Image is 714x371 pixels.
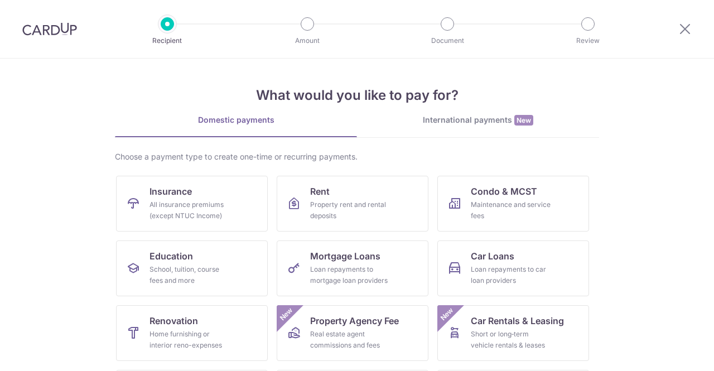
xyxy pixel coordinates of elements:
a: EducationSchool, tuition, course fees and more [116,240,268,296]
div: Short or long‑term vehicle rentals & leases [471,329,551,351]
a: Property Agency FeeReal estate agent commissions and feesNew [277,305,428,361]
div: Real estate agent commissions and fees [310,329,390,351]
a: RenovationHome furnishing or interior reno-expenses [116,305,268,361]
span: New [514,115,533,126]
span: Condo & MCST [471,185,537,198]
a: Car Rentals & LeasingShort or long‑term vehicle rentals & leasesNew [437,305,589,361]
div: Property rent and rental deposits [310,199,390,221]
span: Education [149,249,193,263]
a: Mortgage LoansLoan repayments to mortgage loan providers [277,240,428,296]
span: Renovation [149,314,198,327]
span: Mortgage Loans [310,249,380,263]
p: Recipient [126,35,209,46]
a: RentProperty rent and rental deposits [277,176,428,232]
h4: What would you like to pay for? [115,85,599,105]
span: Car Rentals & Leasing [471,314,564,327]
div: Home furnishing or interior reno-expenses [149,329,230,351]
div: International payments [357,114,599,126]
span: New [438,305,456,324]
span: Insurance [149,185,192,198]
div: Maintenance and service fees [471,199,551,221]
div: Loan repayments to car loan providers [471,264,551,286]
span: New [277,305,296,324]
div: Domestic payments [115,114,357,126]
a: Car LoansLoan repayments to car loan providers [437,240,589,296]
img: CardUp [22,22,77,36]
p: Amount [266,35,349,46]
div: Loan repayments to mortgage loan providers [310,264,390,286]
p: Document [406,35,489,46]
a: InsuranceAll insurance premiums (except NTUC Income) [116,176,268,232]
div: All insurance premiums (except NTUC Income) [149,199,230,221]
div: Choose a payment type to create one-time or recurring payments. [115,151,599,162]
span: Rent [310,185,330,198]
p: Review [547,35,629,46]
span: Property Agency Fee [310,314,399,327]
span: Car Loans [471,249,514,263]
a: Condo & MCSTMaintenance and service fees [437,176,589,232]
div: School, tuition, course fees and more [149,264,230,286]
